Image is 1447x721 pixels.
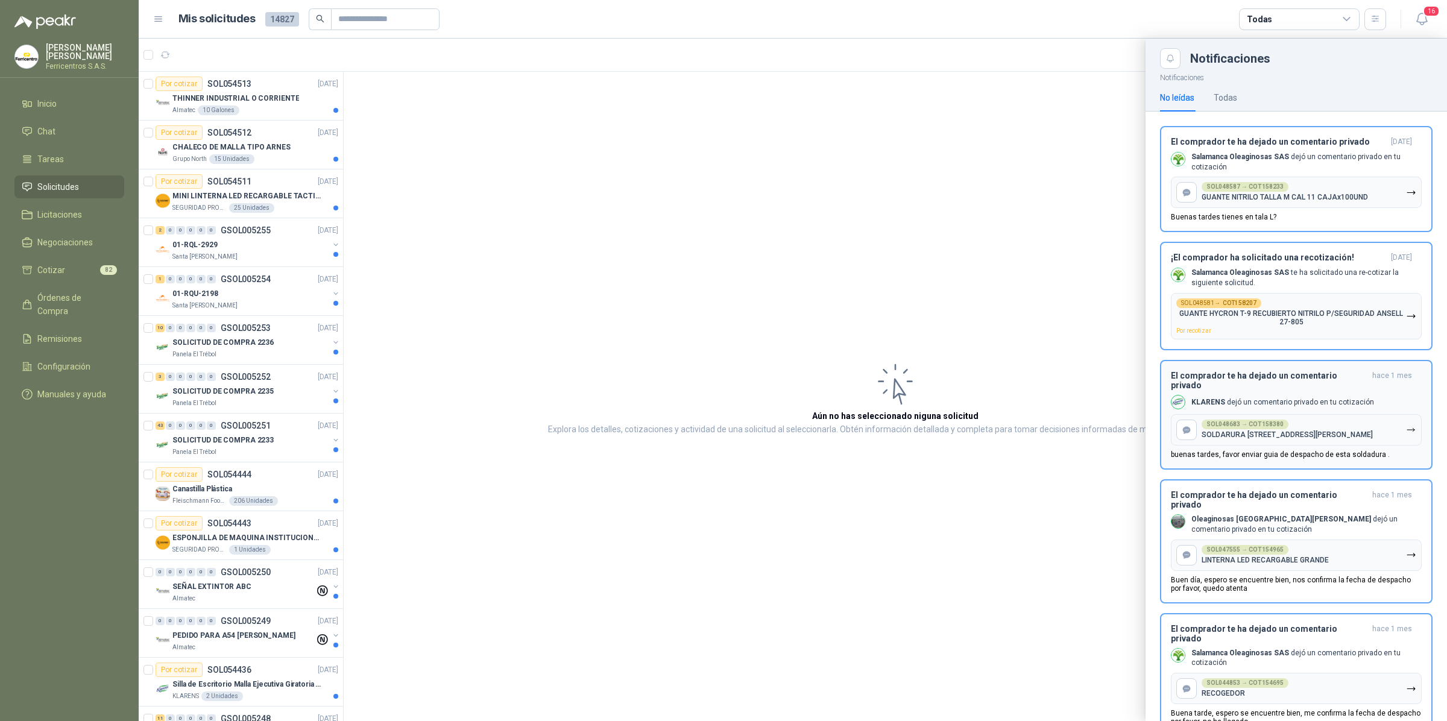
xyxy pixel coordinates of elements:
p: GUANTE NITRILO TALLA M CAL 11 CAJAx100UND [1202,193,1368,201]
p: Buenas tardes tienes en tala L? [1171,213,1276,221]
a: Tareas [14,148,124,171]
span: hace 1 mes [1372,371,1412,390]
span: Órdenes de Compra [37,291,113,318]
span: search [316,14,324,23]
a: Configuración [14,355,124,378]
div: SOL048587 → COT158233 [1202,182,1288,192]
span: Chat [37,125,55,138]
b: Salamanca Oleaginosas SAS [1191,268,1289,277]
a: Manuales y ayuda [14,383,124,406]
h3: El comprador te ha dejado un comentario privado [1171,137,1386,147]
span: 82 [100,265,117,275]
b: COT158207 [1223,300,1256,306]
div: Todas [1247,13,1272,26]
span: Negociaciones [37,236,93,249]
div: Todas [1214,91,1237,104]
div: No leídas [1160,91,1194,104]
span: Por recotizar [1176,327,1211,334]
span: Tareas [37,153,64,166]
img: Company Logo [15,45,38,68]
button: SOL047555 → COT154965LINTERNA LED RECARGABLE GRANDE [1171,540,1422,571]
img: Company Logo [1171,153,1185,166]
h1: Mis solicitudes [178,10,256,28]
img: Company Logo [1171,649,1185,662]
span: [DATE] [1391,253,1412,263]
h3: El comprador te ha dejado un comentario privado [1171,371,1367,390]
span: Solicitudes [37,180,79,194]
img: Logo peakr [14,14,76,29]
a: Remisiones [14,327,124,350]
div: Notificaciones [1190,52,1433,65]
h3: El comprador te ha dejado un comentario privado [1171,624,1367,643]
div: SOL044853 → COT154695 [1202,678,1288,688]
img: Company Logo [1171,395,1185,409]
p: SOLDARURA [STREET_ADDRESS][PERSON_NAME] [1202,430,1373,439]
span: Manuales y ayuda [37,388,106,401]
p: dejó un comentario privado en tu cotización [1191,514,1422,535]
span: Licitaciones [37,208,82,221]
span: hace 1 mes [1372,490,1412,509]
span: [DATE] [1391,137,1412,147]
button: SOL044853 → COT154695RECOGEDOR [1171,673,1422,704]
a: Licitaciones [14,203,124,226]
a: Solicitudes [14,175,124,198]
img: Company Logo [1171,268,1185,282]
button: El comprador te ha dejado un comentario privado[DATE] Company LogoSalamanca Oleaginosas SAS dejó ... [1160,126,1433,233]
button: Close [1160,48,1181,69]
p: [PERSON_NAME] [PERSON_NAME] [46,43,124,60]
span: Cotizar [37,263,65,277]
a: Chat [14,120,124,143]
button: El comprador te ha dejado un comentario privadohace 1 mes Company LogoKLARENS dejó un comentario ... [1160,360,1433,470]
button: SOL048587 → COT158233GUANTE NITRILO TALLA M CAL 11 CAJAx100UND [1171,177,1422,208]
p: dejó un comentario privado en tu cotización [1191,397,1374,408]
span: Configuración [37,360,90,373]
div: SOL048683 → COT158380 [1202,420,1288,429]
h3: ¡El comprador ha solicitado una recotización! [1171,253,1386,263]
b: Oleaginosas [GEOGRAPHIC_DATA][PERSON_NAME] [1191,515,1371,523]
a: Cotizar82 [14,259,124,282]
p: dejó un comentario privado en tu cotización [1191,648,1422,669]
div: SOL047555 → COT154965 [1202,545,1288,555]
b: KLARENS [1191,398,1225,406]
a: Negociaciones [14,231,124,254]
button: SOL048683 → COT158380SOLDARURA [STREET_ADDRESS][PERSON_NAME] [1171,414,1422,446]
p: dejó un comentario privado en tu cotización [1191,152,1422,172]
p: Notificaciones [1146,69,1447,84]
p: LINTERNA LED RECARGABLE GRANDE [1202,556,1329,564]
h3: El comprador te ha dejado un comentario privado [1171,490,1367,509]
div: SOL048581 → [1176,298,1261,308]
span: 14827 [265,12,299,27]
span: hace 1 mes [1372,624,1412,643]
button: El comprador te ha dejado un comentario privadohace 1 mes Company LogoOleaginosas [GEOGRAPHIC_DAT... [1160,479,1433,603]
button: 16 [1411,8,1433,30]
p: GUANTE HYCRON T-9 RECUBIERTO NITRILO P/SEGURIDAD ANSELL 27-805 [1176,309,1406,326]
a: Inicio [14,92,124,115]
span: Inicio [37,97,57,110]
b: Salamanca Oleaginosas SAS [1191,153,1289,161]
span: 16 [1423,5,1440,17]
p: Buen día, espero se encuentre bien, nos confirma la fecha de despacho por favor, quedo atenta [1171,576,1422,593]
img: Company Logo [1171,515,1185,528]
a: Órdenes de Compra [14,286,124,323]
b: Salamanca Oleaginosas SAS [1191,649,1289,657]
p: te ha solicitado una re-cotizar la siguiente solicitud. [1191,268,1422,288]
p: RECOGEDOR [1202,689,1245,697]
button: ¡El comprador ha solicitado una recotización![DATE] Company LogoSalamanca Oleaginosas SAS te ha s... [1160,242,1433,350]
button: SOL048581→COT158207GUANTE HYCRON T-9 RECUBIERTO NITRILO P/SEGURIDAD ANSELL 27-805Por recotizar [1171,293,1422,339]
p: Ferricentros S.A.S. [46,63,124,70]
span: Remisiones [37,332,82,345]
p: buenas tardes, favor enviar guia de despacho de esta soldadura . [1171,450,1390,459]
